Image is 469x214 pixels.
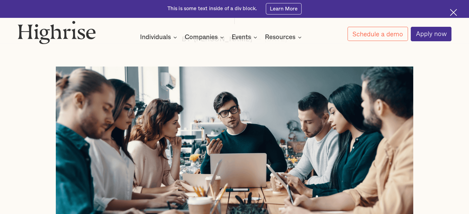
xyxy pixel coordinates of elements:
[18,21,96,44] img: Highrise logo
[185,34,226,41] div: Companies
[266,3,302,14] a: Learn More
[232,34,259,41] div: Events
[232,34,251,41] div: Events
[167,5,257,12] div: This is some text inside of a div block.
[265,34,303,41] div: Resources
[140,34,179,41] div: Individuals
[348,27,408,41] a: Schedule a demo
[140,34,171,41] div: Individuals
[411,27,451,41] a: Apply now
[265,34,295,41] div: Resources
[450,9,457,16] img: Cross icon
[185,34,218,41] div: Companies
